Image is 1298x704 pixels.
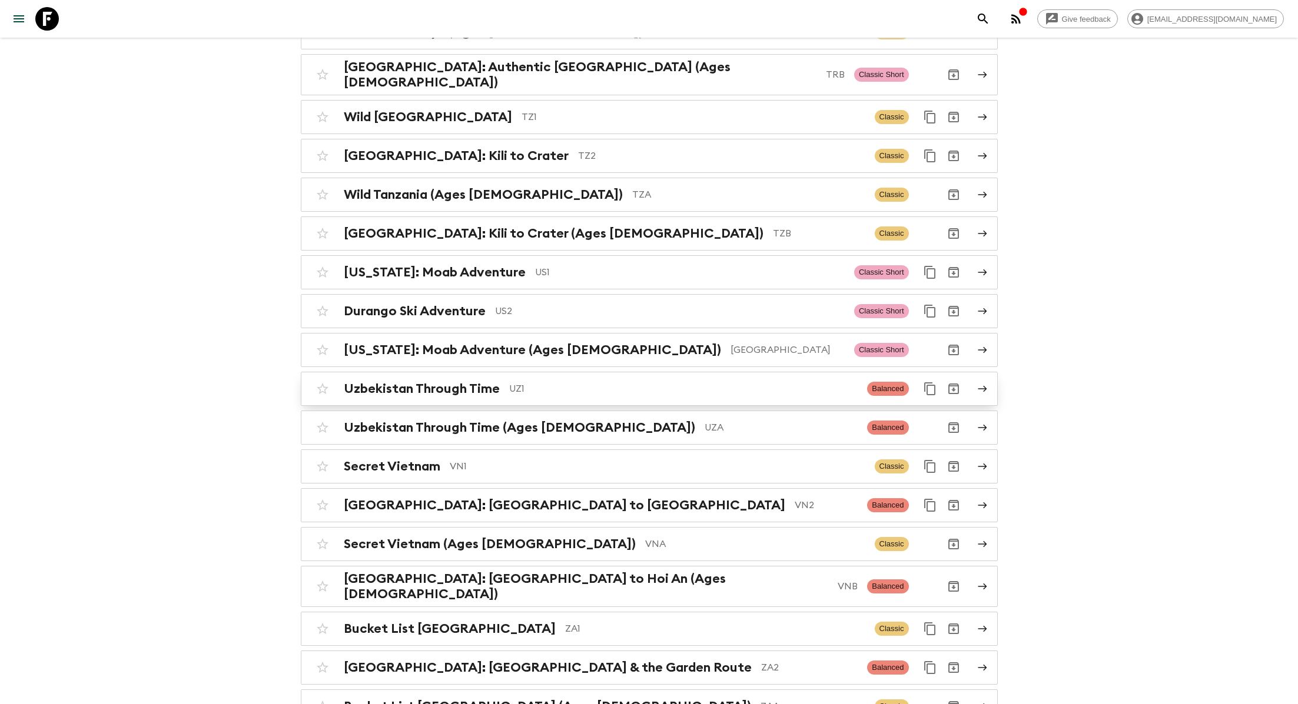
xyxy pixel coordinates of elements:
span: Give feedback [1055,15,1117,24]
button: search adventures [971,7,995,31]
a: Durango Ski AdventureUS2Classic ShortDuplicate for 45-59Archive [301,294,998,328]
h2: Secret Vietnam [344,459,440,474]
span: Classic [875,459,909,473]
a: [GEOGRAPHIC_DATA]: Kili to CraterTZ2ClassicDuplicate for 45-59Archive [301,139,998,173]
button: Archive [942,656,965,679]
a: [US_STATE]: Moab AdventureUS1Classic ShortDuplicate for 45-59Archive [301,255,998,289]
h2: [GEOGRAPHIC_DATA]: Kili to Crater [344,148,569,164]
button: Archive [942,222,965,245]
a: Wild [GEOGRAPHIC_DATA]TZ1ClassicDuplicate for 45-59Archive [301,100,998,134]
button: Duplicate for 45-59 [918,617,942,640]
p: [GEOGRAPHIC_DATA] [731,343,845,357]
a: Secret Vietnam (Ages [DEMOGRAPHIC_DATA])VNAClassicArchive [301,527,998,561]
p: TZ2 [578,149,865,163]
p: VN2 [795,498,858,512]
p: UZ1 [509,382,858,396]
span: Classic Short [854,265,909,279]
button: Archive [942,493,965,517]
h2: Durango Ski Adventure [344,303,486,319]
button: Archive [942,575,965,598]
a: Uzbekistan Through Time (Ages [DEMOGRAPHIC_DATA])UZABalancedArchive [301,411,998,445]
span: Classic [875,537,909,551]
span: Classic [875,110,909,124]
button: Duplicate for 45-59 [918,144,942,168]
p: TZB [773,226,865,241]
span: Classic [875,149,909,163]
button: Archive [942,455,965,478]
h2: Wild Tanzania (Ages [DEMOGRAPHIC_DATA]) [344,187,623,202]
h2: Bucket List [GEOGRAPHIC_DATA] [344,621,556,636]
a: Bucket List [GEOGRAPHIC_DATA]ZA1ClassicDuplicate for 45-59Archive [301,612,998,646]
button: Archive [942,63,965,86]
span: Balanced [867,382,908,396]
h2: [GEOGRAPHIC_DATA]: [GEOGRAPHIC_DATA] & the Garden Route [344,660,752,675]
span: Balanced [867,660,908,675]
span: Classic Short [854,343,909,357]
button: Duplicate for 45-59 [918,377,942,401]
p: TZA [632,188,865,202]
a: Give feedback [1037,9,1118,28]
p: VNB [838,579,858,593]
h2: [GEOGRAPHIC_DATA]: Authentic [GEOGRAPHIC_DATA] (Ages [DEMOGRAPHIC_DATA]) [344,59,816,90]
p: TRB [826,68,845,82]
button: Duplicate for 45-59 [918,455,942,478]
button: Archive [942,183,965,206]
h2: [GEOGRAPHIC_DATA]: [GEOGRAPHIC_DATA] to [GEOGRAPHIC_DATA] [344,498,785,513]
p: US2 [495,304,845,318]
span: Balanced [867,498,908,512]
button: Duplicate for 45-59 [918,105,942,129]
p: TZ1 [522,110,865,124]
button: Archive [942,105,965,129]
h2: [GEOGRAPHIC_DATA]: Kili to Crater (Ages [DEMOGRAPHIC_DATA]) [344,226,763,241]
button: Archive [942,261,965,284]
h2: [US_STATE]: Moab Adventure [344,265,526,280]
a: Uzbekistan Through TimeUZ1BalancedDuplicate for 45-59Archive [301,372,998,406]
a: Wild Tanzania (Ages [DEMOGRAPHIC_DATA])TZAClassicArchive [301,178,998,212]
span: Balanced [867,579,908,593]
button: Archive [942,299,965,323]
a: Secret VietnamVN1ClassicDuplicate for 45-59Archive [301,449,998,483]
a: [GEOGRAPHIC_DATA]: Kili to Crater (Ages [DEMOGRAPHIC_DATA])TZBClassicArchive [301,216,998,251]
button: Duplicate for 45-59 [918,261,942,284]
button: menu [7,7,31,31]
p: UZA [705,421,858,435]
h2: Uzbekistan Through Time [344,381,500,396]
a: [GEOGRAPHIC_DATA]: [GEOGRAPHIC_DATA] & the Garden RouteZA2BalancedDuplicate for 45-59Archive [301,650,998,685]
h2: [US_STATE]: Moab Adventure (Ages [DEMOGRAPHIC_DATA]) [344,342,721,358]
h2: Wild [GEOGRAPHIC_DATA] [344,109,512,125]
button: Archive [942,617,965,640]
button: Duplicate for 45-59 [918,299,942,323]
button: Duplicate for 45-59 [918,656,942,679]
a: [GEOGRAPHIC_DATA]: [GEOGRAPHIC_DATA] to Hoi An (Ages [DEMOGRAPHIC_DATA])VNBBalancedArchive [301,566,998,607]
span: Classic Short [854,304,909,318]
span: Classic [875,188,909,202]
div: [EMAIL_ADDRESS][DOMAIN_NAME] [1127,9,1284,28]
p: ZA2 [761,660,858,675]
button: Archive [942,377,965,401]
button: Duplicate for 45-59 [918,493,942,517]
span: Classic [875,622,909,636]
a: [GEOGRAPHIC_DATA]: [GEOGRAPHIC_DATA] to [GEOGRAPHIC_DATA]VN2BalancedDuplicate for 45-59Archive [301,488,998,522]
a: [GEOGRAPHIC_DATA]: Authentic [GEOGRAPHIC_DATA] (Ages [DEMOGRAPHIC_DATA])TRBClassic ShortArchive [301,54,998,95]
h2: [GEOGRAPHIC_DATA]: [GEOGRAPHIC_DATA] to Hoi An (Ages [DEMOGRAPHIC_DATA]) [344,571,829,602]
p: VN1 [450,459,865,473]
p: ZA1 [565,622,865,636]
span: Classic [875,226,909,241]
span: Classic Short [854,68,909,82]
p: VNA [645,537,865,551]
span: [EMAIL_ADDRESS][DOMAIN_NAME] [1141,15,1283,24]
button: Archive [942,416,965,439]
h2: Secret Vietnam (Ages [DEMOGRAPHIC_DATA]) [344,536,636,552]
button: Archive [942,532,965,556]
button: Archive [942,144,965,168]
p: US1 [535,265,845,279]
h2: Uzbekistan Through Time (Ages [DEMOGRAPHIC_DATA]) [344,420,695,435]
a: [US_STATE]: Moab Adventure (Ages [DEMOGRAPHIC_DATA])[GEOGRAPHIC_DATA]Classic ShortArchive [301,333,998,367]
span: Balanced [867,421,908,435]
button: Archive [942,338,965,362]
